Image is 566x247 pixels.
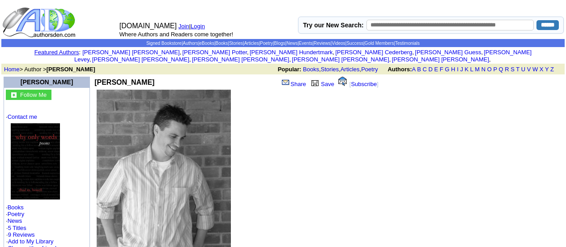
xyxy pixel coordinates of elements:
b: Authors: [387,66,412,73]
a: Contact me [8,113,37,120]
a: G [445,66,449,73]
a: U [521,66,525,73]
a: Z [550,66,554,73]
font: i [491,57,492,62]
a: Home [4,66,20,73]
a: 5 Titles [8,225,26,231]
font: [DOMAIN_NAME] [119,22,177,30]
a: S [511,66,515,73]
a: Follow Me [20,91,47,98]
a: Videos [332,41,345,46]
a: [PERSON_NAME] Cederberg [335,49,412,56]
font: i [391,57,392,62]
a: eBooks [200,41,214,46]
a: Login [191,23,205,30]
img: alert.gif [338,77,347,86]
a: Signed Bookstore [146,41,182,46]
a: L [470,66,473,73]
a: [PERSON_NAME] [PERSON_NAME] [92,56,189,63]
a: A [412,66,416,73]
font: [ [349,81,351,87]
img: library.gif [310,79,320,86]
a: Subscribe [351,81,377,87]
font: i [181,50,182,55]
a: Poetry [260,41,273,46]
a: Gold Members [365,41,394,46]
font: , , , , , , , , , , [74,49,532,63]
a: Books [303,66,319,73]
a: N [481,66,485,73]
b: [PERSON_NAME] [94,78,154,86]
a: [PERSON_NAME] Levey [74,49,532,63]
a: [PERSON_NAME] Potter [183,49,247,56]
a: [PERSON_NAME] [21,78,73,86]
a: O [487,66,492,73]
a: T [516,66,519,73]
font: > Author > [4,66,95,73]
a: Stories [229,41,243,46]
img: 13072.jpg [11,123,60,199]
a: News [8,217,22,224]
a: Blogs [274,41,285,46]
font: Where Authors and Readers come together! [119,31,233,38]
a: Save [309,81,334,87]
span: | | | | | | | | | | | | | | [146,41,420,46]
a: Books [8,204,24,211]
a: Authors [183,41,198,46]
a: Reviews [314,41,331,46]
font: i [483,50,484,55]
a: Share [281,81,306,87]
a: I [457,66,459,73]
a: Y [545,66,549,73]
a: 9 Reviews [8,231,35,238]
label: Try our New Search: [303,22,363,29]
a: News [286,41,298,46]
font: i [191,57,192,62]
a: Join [179,23,189,30]
font: : [34,49,81,56]
b: Popular: [278,66,302,73]
img: gc.jpg [11,92,17,98]
font: i [91,57,92,62]
a: [PERSON_NAME] [PERSON_NAME] [192,56,289,63]
a: Add to My Library [8,238,54,245]
font: , , , [278,66,562,73]
font: ] [377,81,379,87]
font: i [414,50,415,55]
a: Featured Authors [34,49,79,56]
a: C [422,66,426,73]
font: | [189,23,208,30]
a: [PERSON_NAME] Hundertmark [250,49,333,56]
font: i [334,50,335,55]
a: B [417,66,421,73]
font: Follow Me [20,91,47,98]
a: K [465,66,469,73]
a: [PERSON_NAME] Guess [415,49,481,56]
a: Success [346,41,363,46]
a: Poetry [361,66,378,73]
a: Events [299,41,313,46]
a: H [451,66,455,73]
a: M [475,66,480,73]
a: E [434,66,438,73]
a: [PERSON_NAME] [PERSON_NAME] [82,49,179,56]
a: Testimonials [395,41,420,46]
a: F [440,66,443,73]
a: W [532,66,538,73]
a: R [505,66,509,73]
a: Poetry [8,211,25,217]
a: X [540,66,544,73]
a: Articles [244,41,259,46]
img: logo_ad.gif [2,7,77,38]
a: Q [498,66,503,73]
a: V [527,66,531,73]
a: J [460,66,463,73]
a: D [428,66,432,73]
font: i [249,50,250,55]
a: [PERSON_NAME] [PERSON_NAME] [292,56,389,63]
a: Stories [321,66,339,73]
a: P [493,66,497,73]
img: share_page.gif [282,79,289,86]
a: [PERSON_NAME] [PERSON_NAME] [392,56,489,63]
